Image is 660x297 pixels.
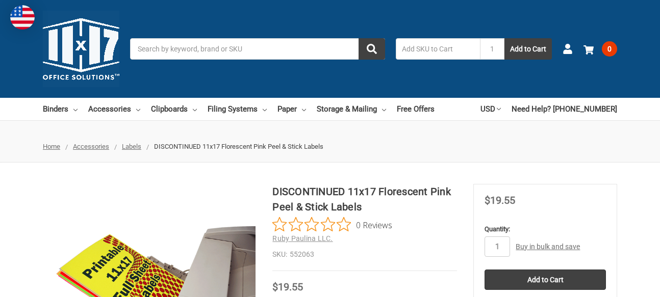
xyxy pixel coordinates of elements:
[272,249,287,260] dt: SKU:
[272,281,303,293] span: $19.55
[151,98,197,120] a: Clipboards
[208,98,267,120] a: Filing Systems
[602,41,617,57] span: 0
[272,234,333,242] a: Ruby Paulina LLC.
[504,38,552,60] button: Add to Cart
[317,98,386,120] a: Storage & Mailing
[122,143,141,150] a: Labels
[485,194,515,206] span: $19.55
[272,217,392,232] button: Rated 0 out of 5 stars from 0 reviews. Jump to reviews.
[583,36,617,62] a: 0
[397,98,435,120] a: Free Offers
[73,143,109,150] a: Accessories
[43,98,78,120] a: Binders
[272,184,456,214] h1: DISCONTINUED 11x17 Florescent Pink Peel & Stick Labels
[356,217,392,232] span: 0 Reviews
[512,98,617,120] a: Need Help? [PHONE_NUMBER]
[88,98,140,120] a: Accessories
[130,38,385,60] input: Search by keyword, brand or SKU
[10,5,35,30] img: duty and tax information for United States
[154,143,323,150] span: DISCONTINUED 11x17 Florescent Pink Peel & Stick Labels
[43,11,119,87] img: 11x17.com
[396,38,480,60] input: Add SKU to Cart
[480,98,501,120] a: USD
[277,98,306,120] a: Paper
[272,249,456,260] dd: 552063
[43,143,60,150] a: Home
